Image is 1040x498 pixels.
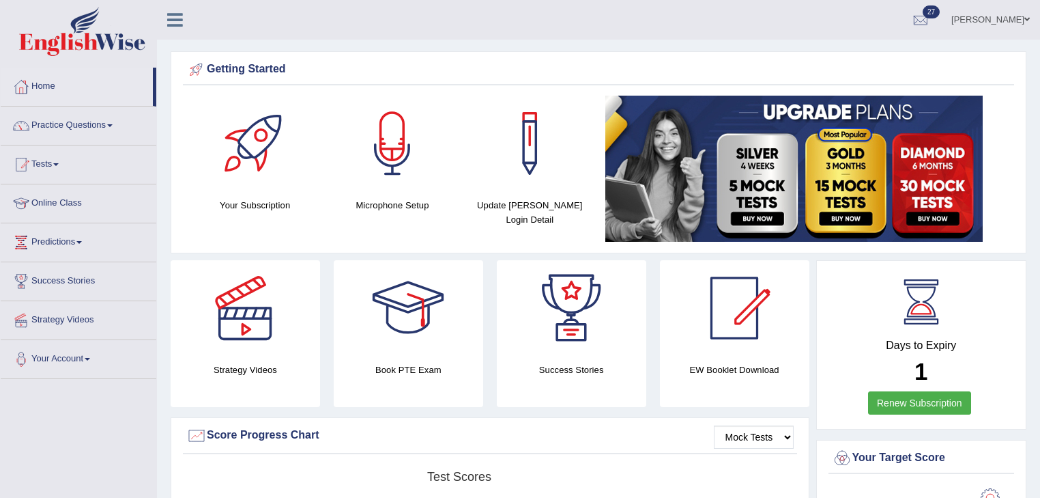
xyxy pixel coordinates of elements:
img: small5.jpg [605,96,983,242]
h4: Strategy Videos [171,363,320,377]
tspan: Test scores [427,470,491,484]
h4: Success Stories [497,363,646,377]
a: Practice Questions [1,107,156,141]
h4: Microphone Setup [330,198,454,212]
a: Success Stories [1,262,156,296]
h4: Your Subscription [193,198,317,212]
a: Predictions [1,223,156,258]
div: Getting Started [186,59,1011,80]
h4: Book PTE Exam [334,363,483,377]
h4: EW Booklet Download [660,363,809,377]
b: 1 [914,358,927,385]
a: Tests [1,146,156,180]
div: Score Progress Chart [186,426,794,446]
h4: Update [PERSON_NAME] Login Detail [468,198,592,227]
a: Online Class [1,184,156,219]
a: Strategy Videos [1,301,156,335]
a: Renew Subscription [868,391,971,415]
div: Your Target Score [832,448,1011,469]
a: Home [1,68,153,102]
span: 27 [923,5,940,18]
h4: Days to Expiry [832,340,1011,352]
a: Your Account [1,340,156,374]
